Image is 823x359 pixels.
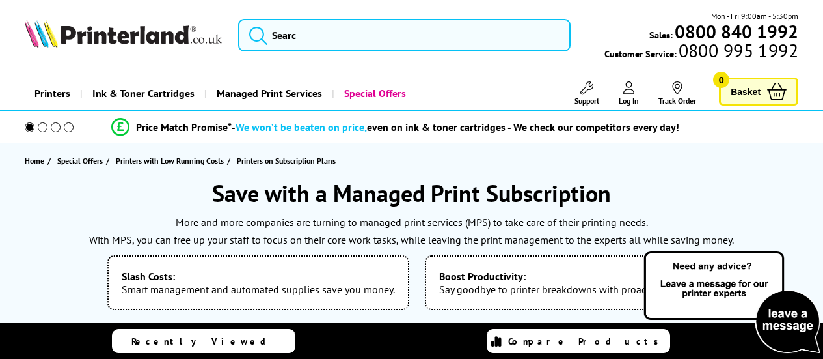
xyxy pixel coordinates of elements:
span: Basket [731,83,761,100]
span: We won’t be beaten on price, [236,121,367,134]
span: Special Offers [57,154,103,167]
a: Basket 0 [719,78,798,106]
a: Managed Print Services [204,77,332,110]
span: Compare Products [508,336,666,347]
b: 0800 840 1992 [675,20,798,44]
img: Open Live Chat window [641,250,823,356]
input: Searc [238,19,571,51]
span: Mon - Fri 9:00am - 5:30pm [711,10,798,22]
span: Recently Viewed [131,336,279,347]
p: More and more companies are turning to managed print services (MPS) to take care of their printin... [13,214,810,231]
a: Printers with Low Running Costs [116,154,227,167]
a: Special Offers [57,154,106,167]
b: Boost Productivity: [439,270,701,283]
a: Printerland Logo [25,20,222,50]
p: With MPS, you can free up your staff to focus on their core work tasks, while leaving the print m... [13,231,810,249]
span: Ink & Toner Cartridges [92,77,195,110]
span: Printers with Low Running Costs [116,154,224,167]
a: Log In [619,81,639,106]
h1: Save with a Managed Print Subscription [13,178,810,208]
span: Printers on Subscription Plans [237,156,336,165]
a: 0800 840 1992 [673,25,798,38]
img: Printerland Logo [25,20,222,48]
li: Smart management and automated supplies save you money. [107,255,409,310]
span: 0 [713,72,729,88]
a: Special Offers [332,77,416,110]
span: Support [574,96,599,106]
a: Printers [25,77,80,110]
li: modal_Promise [7,116,784,139]
a: Ink & Toner Cartridges [80,77,204,110]
li: Say goodbye to printer breakdowns with proactive support. [425,255,716,310]
span: Sales: [649,29,673,41]
a: Home [25,154,47,167]
a: Track Order [658,81,696,106]
a: Recently Viewed [112,329,295,353]
div: - even on ink & toner cartridges - We check our competitors every day! [232,121,679,134]
span: Customer Service: [604,44,798,60]
span: 0800 995 1992 [677,44,798,57]
span: Log In [619,96,639,106]
span: Price Match Promise* [136,121,232,134]
a: Compare Products [487,329,670,353]
a: Support [574,81,599,106]
b: Slash Costs: [122,270,395,283]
